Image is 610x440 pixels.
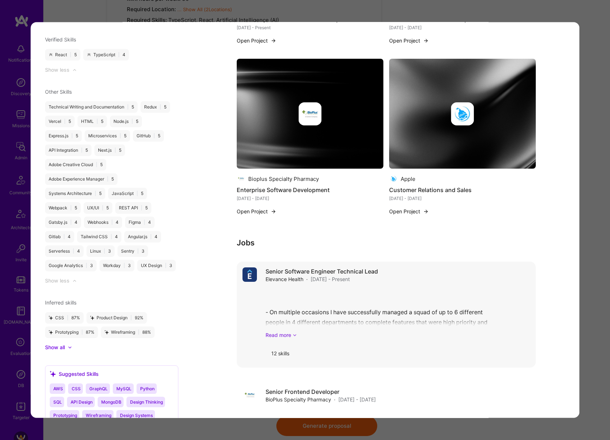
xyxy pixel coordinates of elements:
[45,88,72,94] span: Other Skills
[45,277,70,284] div: Show less
[97,118,98,124] span: |
[401,175,415,182] div: Apple
[389,36,429,44] button: Open Project
[237,207,276,215] button: Open Project
[104,330,109,334] i: icon StarsPurple
[237,23,383,31] div: [DATE] - Present
[132,118,133,124] span: |
[90,315,94,320] i: icon StarsPurple
[86,262,87,268] span: |
[49,52,53,57] i: icon ATeamGray
[45,245,84,257] div: Serverless 4
[101,399,121,404] span: MongoDB
[153,133,155,138] span: |
[81,329,83,335] span: |
[50,370,56,377] i: icon SuggestedTeams
[423,37,429,43] img: arrow-right
[389,23,536,31] div: [DATE] - [DATE]
[389,174,398,183] img: Company logo
[84,202,112,213] div: UX/UI 5
[237,238,536,247] h3: Jobs
[77,231,121,242] div: Tailwind CSS 4
[45,101,138,112] div: Technical Writing and Documentation 5
[242,388,257,402] img: Company logo
[84,216,122,228] div: Webhooks 4
[334,396,335,403] span: ·
[266,388,376,396] h4: Senior Frontend Developer
[120,412,153,418] span: Design Systems
[389,207,429,215] button: Open Project
[266,345,295,362] div: 12 skills
[237,194,383,202] div: [DATE] - [DATE]
[138,329,139,335] span: |
[237,185,383,194] h4: Enterprise Software Development
[266,396,331,403] span: BioPlus Specialty Pharmacy
[72,386,81,391] span: CSS
[86,412,111,418] span: Wireframing
[140,386,155,391] span: Python
[389,194,536,202] div: [DATE] - [DATE]
[338,396,376,403] span: [DATE] - [DATE]
[71,399,93,404] span: API Design
[116,386,132,391] span: MySQL
[53,386,63,391] span: AWS
[165,262,166,268] span: |
[124,262,125,268] span: |
[53,399,62,404] span: SQL
[77,115,107,127] div: HTML 5
[160,104,161,110] span: |
[49,315,53,320] i: icon StarsPurple
[451,102,474,125] img: Company logo
[45,187,105,199] div: Systems Architecture 5
[137,248,139,254] span: |
[45,115,75,127] div: Vercel 5
[70,219,72,225] span: |
[70,205,72,210] span: |
[133,130,164,141] div: GitHub 5
[83,49,129,60] div: TypeScript 4
[107,176,108,182] span: |
[45,299,76,305] span: Inferred skills
[45,216,81,228] div: Gatsby.js 4
[45,66,70,73] div: Show less
[87,52,91,57] i: icon ATeamGray
[127,104,129,110] span: |
[237,14,383,23] h4: Cross-Departmental Feature Development
[86,245,115,257] div: Linux 3
[266,275,303,283] span: Elevance Health
[110,115,142,127] div: Node.js 5
[49,330,53,334] i: icon StarsPurple
[130,399,163,404] span: Design Thinking
[118,52,120,57] span: |
[111,234,112,239] span: |
[63,234,65,239] span: |
[237,58,383,168] img: cover
[141,101,170,112] div: Redux 5
[389,185,536,194] h4: Customer Relations and Sales
[45,202,81,213] div: Webpack 5
[71,133,73,138] span: |
[111,219,113,225] span: |
[248,175,319,182] div: Bioplus Specialty Pharmacy
[89,386,108,391] span: GraphQL
[117,245,148,257] div: Sentry 3
[45,49,80,60] div: React 5
[81,147,83,153] span: |
[45,343,65,351] div: Show all
[73,248,74,254] span: |
[45,259,97,271] div: Google Analytics 3
[298,102,321,125] img: Company logo
[95,190,96,196] span: |
[45,36,76,42] span: Verified Skills
[108,187,147,199] div: JavaScript 5
[150,234,152,239] span: |
[293,331,297,339] i: icon ArrowDownSecondaryDark
[102,205,103,210] span: |
[137,259,176,271] div: UX Design 3
[99,259,134,271] div: Workday 3
[125,216,155,228] div: Figma 4
[115,202,151,213] div: REST API 5
[86,312,147,323] div: Product Design 92 %
[423,208,429,214] img: arrow-right
[45,159,106,170] div: Adobe Creative Cloud 5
